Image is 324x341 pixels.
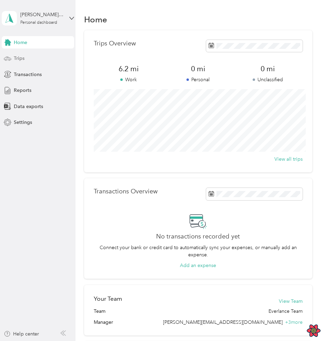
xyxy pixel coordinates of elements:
[156,233,240,240] h2: No transactions recorded yet
[180,262,216,269] button: Add an expense
[94,76,163,83] p: Work
[94,295,122,303] h2: Your Team
[14,55,24,62] span: Trips
[20,21,57,25] div: Personal dashboard
[84,16,107,23] h1: Home
[307,324,321,338] button: Open React Query Devtools
[14,71,42,78] span: Transactions
[94,308,105,315] span: Team
[269,308,303,315] span: Everlance Team
[94,319,113,326] span: Manager
[14,39,27,46] span: Home
[14,119,32,126] span: Settings
[14,87,31,94] span: Reports
[20,11,63,18] div: [PERSON_NAME][EMAIL_ADDRESS][DOMAIN_NAME]
[285,302,324,341] iframe: Everlance-gr Chat Button Frame
[274,156,303,163] button: View all trips
[233,64,303,74] span: 0 mi
[163,76,233,83] p: Personal
[94,188,158,195] p: Transactions Overview
[163,64,233,74] span: 0 mi
[94,40,136,47] p: Trips Overview
[4,330,39,338] button: Help center
[14,103,43,110] span: Data exports
[279,298,303,305] button: View Team
[233,76,303,83] p: Unclassified
[163,319,283,325] span: [PERSON_NAME][EMAIL_ADDRESS][DOMAIN_NAME]
[94,64,163,74] span: 6.2 mi
[94,244,303,258] p: Connect your bank or credit card to automatically sync your expenses, or manually add an expense.
[285,319,303,325] span: + 3 more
